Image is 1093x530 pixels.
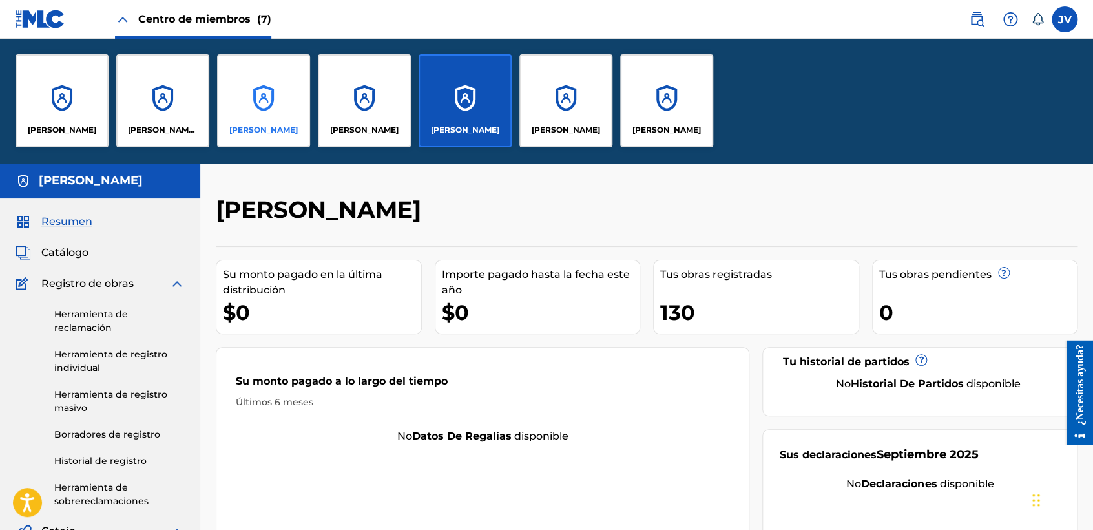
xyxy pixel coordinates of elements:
strong: Historial de partidos [851,377,964,390]
strong: Datos de regalías [412,430,512,442]
strong: Declaraciones [861,478,937,490]
img: Close [115,12,130,27]
div: ¿Necesitas ayuda? [14,3,32,84]
img: Catalog [16,245,31,260]
a: Public Search [964,6,990,32]
img: Ayuda [1003,12,1018,27]
a: Borradores de registro [54,428,185,441]
p: JORGE VÁZQUEZ GUERRA [229,124,298,136]
div: Su monto pagado a lo largo del tiempo [236,374,729,396]
div: 130 [660,298,859,327]
a: Cuentas[PERSON_NAME] [217,54,310,147]
font: Centro de miembros [138,13,251,25]
font: disponible [514,430,568,442]
font: Su monto pagado en la última distribución [223,267,421,298]
div: Arrastrar [1032,481,1040,520]
img: expand [169,276,185,291]
div: Widget de chat [1028,468,1093,530]
span: ? [916,355,926,365]
div: User Menu [1052,6,1077,32]
a: Cuentas[PERSON_NAME] [16,54,109,147]
iframe: Resource Center [1057,341,1093,445]
span: Registro de obras [41,276,134,291]
img: Accounts [16,173,31,189]
font: Tu historial de partidos [782,354,909,370]
p: Julio Cesar Inclan Lopez [431,124,499,136]
span: ? [999,268,1009,278]
span: Catálogo [41,245,88,260]
img: Summary [16,214,31,229]
img: buscar [969,12,984,27]
font: Importe pagado hasta la fecha este año [442,267,640,298]
font: No [846,478,861,490]
p: Luis samuel Bastardo Gonzalez [632,124,701,136]
div: 0 [879,298,1077,327]
p: ALEXIS EMMANUEL HERNANDEZ [28,124,96,136]
a: Herramienta de registro individual [54,348,185,375]
span: Septiembre 2025 [876,447,978,461]
div: $0 [442,298,640,327]
font: disponible [966,377,1021,390]
a: Historial de registro [54,454,185,468]
font: No [397,430,412,442]
div: Help [997,6,1023,32]
font: Tus obras registradas [660,267,772,282]
font: disponible [939,478,994,490]
div: $0 [223,298,421,327]
h5: Julio Cesar Inclan Lopez [39,173,143,188]
a: Herramienta de registro masivo [54,388,185,415]
font: Sus declaraciones [779,449,876,461]
a: Cuentas[PERSON_NAME] [318,54,411,147]
div: Notifications [1031,13,1044,26]
iframe: Chat Widget [1028,468,1093,530]
span: Resumen [41,214,92,229]
a: Cuentas[PERSON_NAME] [620,54,713,147]
img: Logotipo de MLC [16,10,65,28]
a: Cuentas[PERSON_NAME] Yahasir [PERSON_NAME] [116,54,209,147]
span: (7) [257,13,271,25]
div: Últimos 6 meses [236,396,729,409]
font: Tus obras pendientes [879,267,992,282]
font: No [836,377,851,390]
img: Works Registration [16,276,32,291]
p: Kevin Noriel Dominguez Duran [532,124,600,136]
a: CatalogCatálogo [16,245,88,260]
h2: [PERSON_NAME] [216,195,428,224]
a: Herramienta de reclamación [54,308,185,335]
p: David Yahasir Ornelas Carreño [128,124,198,136]
a: Cuentas[PERSON_NAME] [519,54,612,147]
p: Josue Balderrama Carreño [330,124,399,136]
a: Herramienta de sobrereclamaciones [54,481,185,508]
a: Cuentas[PERSON_NAME] [419,54,512,147]
a: SummaryResumen [16,214,92,229]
